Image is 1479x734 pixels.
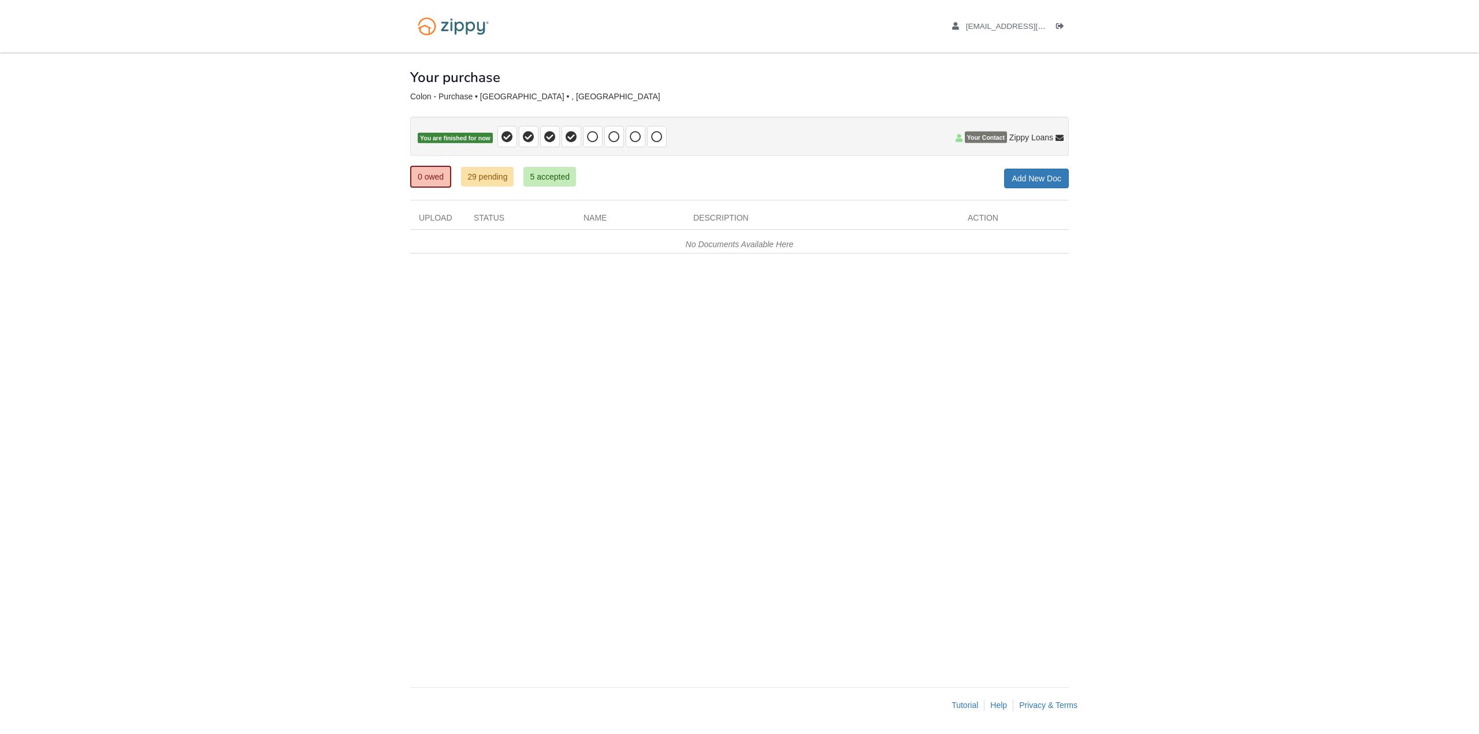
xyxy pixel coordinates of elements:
[1019,701,1077,710] a: Privacy & Terms
[418,133,493,144] span: You are finished for now
[410,166,451,188] a: 0 owed
[959,212,1069,229] div: Action
[990,701,1007,710] a: Help
[410,12,496,41] img: Logo
[965,132,1007,143] span: Your Contact
[1056,22,1069,33] a: Log out
[410,212,465,229] div: Upload
[461,167,514,187] a: 29 pending
[952,701,978,710] a: Tutorial
[410,70,500,85] h1: Your purchase
[1004,169,1069,188] a: Add New Doc
[575,212,685,229] div: Name
[685,212,959,229] div: Description
[952,22,1098,33] a: edit profile
[966,22,1098,31] span: xloudgaming14@gmail.com
[410,92,1069,102] div: Colon - Purchase • [GEOGRAPHIC_DATA] • , [GEOGRAPHIC_DATA]
[686,240,794,249] em: No Documents Available Here
[1009,132,1053,143] span: Zippy Loans
[465,212,575,229] div: Status
[523,167,576,187] a: 5 accepted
